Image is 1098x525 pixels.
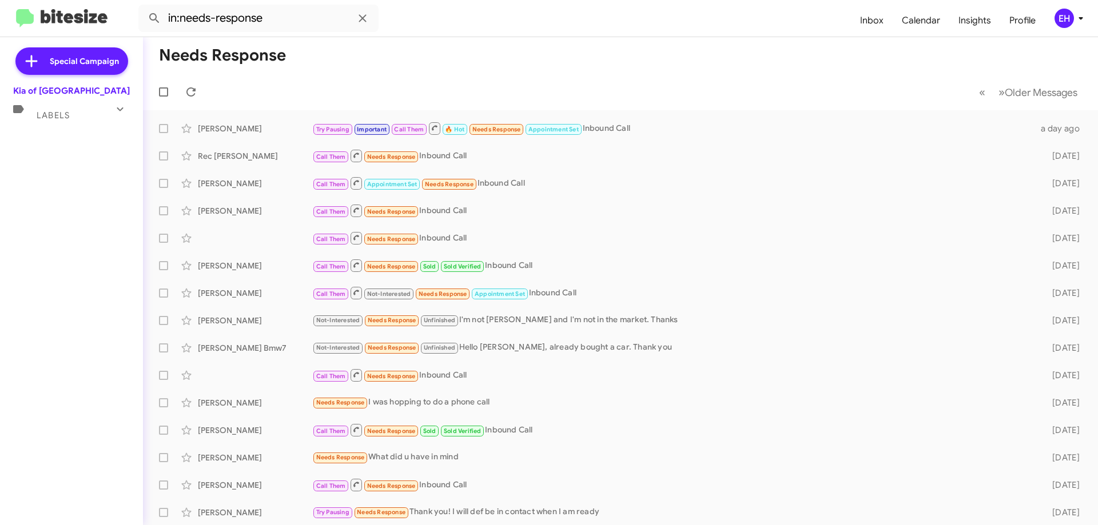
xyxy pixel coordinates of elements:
span: Call Them [394,126,424,133]
span: Needs Response [368,316,416,324]
div: Inbound Call [312,231,1034,245]
div: a day ago [1034,123,1089,134]
div: [DATE] [1034,424,1089,436]
div: EH [1055,9,1074,28]
span: Needs Response [367,372,416,380]
div: What did u have in mind [312,451,1034,464]
div: [PERSON_NAME] [198,315,312,326]
div: [DATE] [1034,397,1089,408]
h1: Needs Response [159,46,286,65]
div: Inbound Call [312,478,1034,492]
div: [PERSON_NAME] [198,178,312,189]
a: Calendar [893,4,949,37]
span: Not-Interested [316,316,360,324]
div: [DATE] [1034,150,1089,162]
div: [PERSON_NAME] [198,260,312,271]
span: Needs Response [367,153,416,161]
div: Inbound Call [312,203,1034,218]
span: Sold Verified [444,263,482,270]
span: » [998,85,1005,99]
div: [PERSON_NAME] [198,123,312,134]
span: Needs Response [368,344,416,351]
span: Older Messages [1005,86,1077,99]
span: 🔥 Hot [445,126,464,133]
div: Inbound Call [312,368,1034,382]
span: Needs Response [357,508,405,516]
div: Inbound Call [312,176,1034,190]
div: [PERSON_NAME] [198,424,312,436]
div: [PERSON_NAME] Bmw7 [198,342,312,354]
span: Call Them [316,153,346,161]
span: Needs Response [316,399,365,406]
span: Needs Response [367,482,416,490]
span: Labels [37,110,70,121]
span: Sold [423,427,436,435]
span: Call Them [316,482,346,490]
a: Special Campaign [15,47,128,75]
span: Try Pausing [316,508,349,516]
button: EH [1045,9,1085,28]
button: Next [992,81,1084,104]
div: [DATE] [1034,287,1089,299]
span: Not-Interested [367,290,411,298]
span: Call Them [316,235,346,243]
a: Insights [949,4,1000,37]
span: Important [357,126,387,133]
span: Needs Response [419,290,467,298]
span: Unfinished [424,316,455,324]
input: Search [138,5,379,32]
button: Previous [972,81,992,104]
span: Appointment Set [475,290,525,298]
div: [PERSON_NAME] [198,479,312,491]
div: [DATE] [1034,178,1089,189]
div: [PERSON_NAME] [198,397,312,408]
span: Needs Response [367,235,416,243]
div: I was hopping to do a phone call [312,396,1034,409]
div: Kia of [GEOGRAPHIC_DATA] [13,85,130,97]
div: [DATE] [1034,315,1089,326]
div: [PERSON_NAME] [198,287,312,299]
span: « [979,85,985,99]
span: Try Pausing [316,126,349,133]
span: Needs Response [367,263,416,270]
span: Sold Verified [444,427,482,435]
nav: Page navigation example [973,81,1084,104]
div: Inbound Call [312,258,1034,272]
div: [DATE] [1034,233,1089,244]
div: [DATE] [1034,342,1089,354]
div: Inbound Call [312,286,1034,300]
span: Appointment Set [367,181,417,188]
div: [PERSON_NAME] [198,452,312,463]
span: Call Them [316,208,346,215]
div: [DATE] [1034,452,1089,463]
span: Call Them [316,427,346,435]
a: Profile [1000,4,1045,37]
span: Needs Response [425,181,474,188]
div: I'm not [PERSON_NAME] and I'm not in the market. Thanks [312,314,1034,327]
div: Rec [PERSON_NAME] [198,150,312,162]
div: Inbound Call [312,121,1034,135]
span: Needs Response [367,427,416,435]
div: [DATE] [1034,479,1089,491]
span: Call Them [316,263,346,270]
div: [DATE] [1034,370,1089,381]
span: Not-Interested [316,344,360,351]
span: Sold [423,263,436,270]
div: [PERSON_NAME] [198,205,312,217]
div: [DATE] [1034,260,1089,271]
span: Appointment Set [528,126,579,133]
span: Needs Response [316,454,365,461]
span: Needs Response [367,208,416,215]
div: [DATE] [1034,507,1089,518]
div: [PERSON_NAME] [198,507,312,518]
span: Unfinished [424,344,455,351]
span: Special Campaign [50,55,119,67]
div: Inbound Call [312,423,1034,437]
span: Call Them [316,290,346,298]
a: Inbox [851,4,893,37]
div: Thank you! I will def be in contact when I am ready [312,506,1034,519]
